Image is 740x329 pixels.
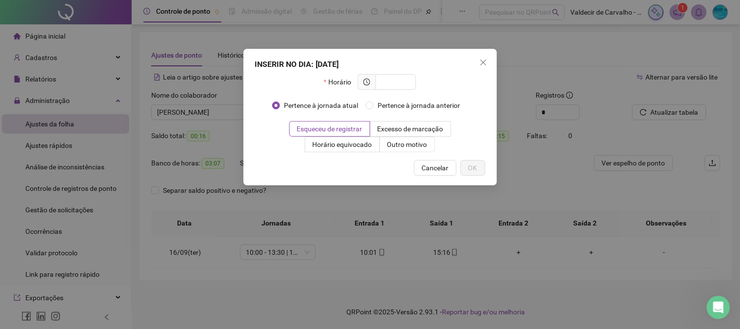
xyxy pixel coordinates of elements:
label: Horário [324,74,358,90]
iframe: Intercom live chat [707,296,730,319]
button: Cancelar [414,160,457,176]
span: Esqueceu de registrar [297,125,362,133]
span: Horário equivocado [313,141,372,148]
button: Close [476,55,491,70]
span: Excesso de marcação [378,125,443,133]
button: OK [460,160,485,176]
span: Pertence à jornada anterior [374,100,464,111]
div: INSERIR NO DIA : [DATE] [255,59,485,70]
span: Outro motivo [387,141,427,148]
span: clock-circle [363,79,370,85]
span: Pertence à jornada atual [280,100,362,111]
span: Cancelar [422,163,449,173]
span: close [480,59,487,66]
